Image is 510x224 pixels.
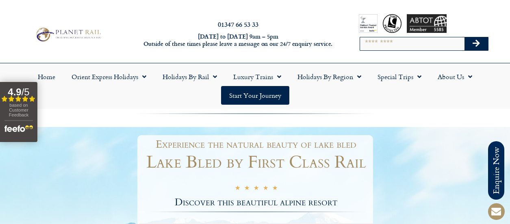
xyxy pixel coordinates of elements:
[225,67,289,86] a: Luxury Trains
[254,185,259,193] i: ★
[464,37,488,50] button: Search
[139,198,373,207] h2: Discover this beautiful alpine resort
[30,67,63,86] a: Home
[138,33,338,48] h6: [DATE] to [DATE] 9am – 5pm Outside of these times please leave a message on our 24/7 enquiry serv...
[369,67,430,86] a: Special Trips
[235,185,240,193] i: ★
[263,185,268,193] i: ★
[218,19,258,29] a: 01347 66 53 33
[63,67,154,86] a: Orient Express Holidays
[289,67,369,86] a: Holidays by Region
[235,184,278,193] div: 5/5
[33,26,103,43] img: Planet Rail Train Holidays Logo
[4,67,506,105] nav: Menu
[272,185,278,193] i: ★
[143,139,369,150] h1: Experience the natural beauty of lake bled
[154,67,225,86] a: Holidays by Rail
[221,86,289,105] a: Start your Journey
[139,154,373,171] h1: Lake Bled by First Class Rail
[244,185,250,193] i: ★
[430,67,480,86] a: About Us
